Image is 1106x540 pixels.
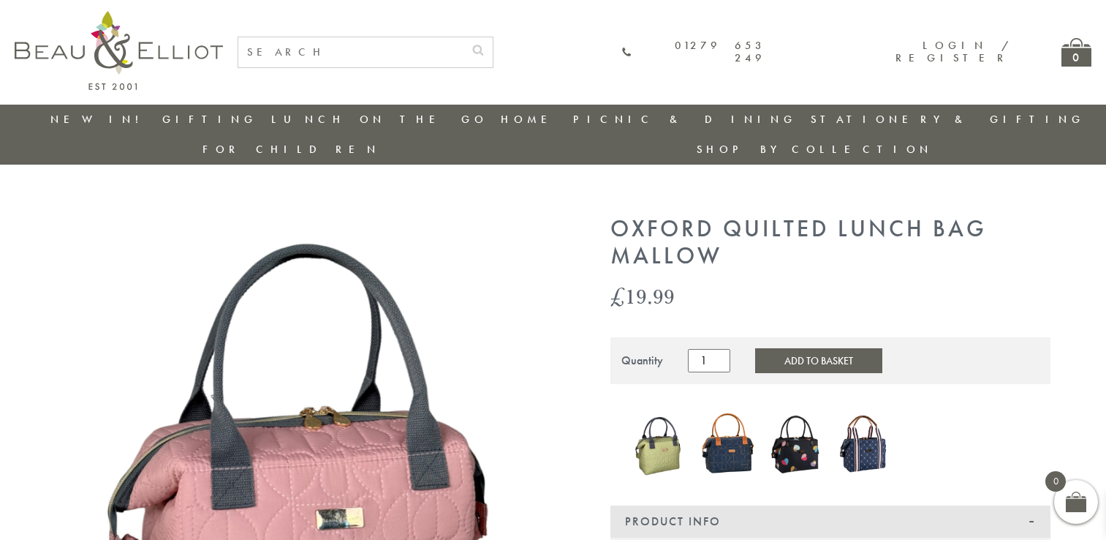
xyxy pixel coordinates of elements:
[1045,471,1066,492] span: 0
[610,281,675,311] bdi: 19.99
[162,112,257,127] a: Gifting
[610,281,625,311] span: £
[688,349,730,372] input: Product quantity
[838,410,892,479] a: Monogram Midnight Convertible Lunch Bag
[769,407,823,483] a: Emily convertible lunch bag
[238,37,463,67] input: SEARCH
[755,348,882,373] button: Add to Basket
[15,11,223,90] img: logo
[50,112,148,127] a: New in!
[697,142,933,157] a: Shop by collection
[621,354,663,367] div: Quantity
[700,408,754,479] img: Navy Broken-hearted Convertible Insulated Lunch Bag
[610,216,1050,270] h1: Oxford Quilted Lunch Bag Mallow
[621,40,765,65] a: 01279 653 249
[811,112,1085,127] a: Stationery & Gifting
[895,38,1010,65] a: Login / Register
[1061,38,1091,67] a: 0
[632,406,686,484] a: Oxford quilted lunch bag pistachio
[202,142,380,157] a: For Children
[700,408,754,483] a: Navy Broken-hearted Convertible Insulated Lunch Bag
[769,407,823,480] img: Emily convertible lunch bag
[610,506,1050,538] div: Product Info
[501,112,559,127] a: Home
[838,410,892,476] img: Monogram Midnight Convertible Lunch Bag
[573,112,797,127] a: Picnic & Dining
[271,112,488,127] a: Lunch On The Go
[632,406,686,481] img: Oxford quilted lunch bag pistachio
